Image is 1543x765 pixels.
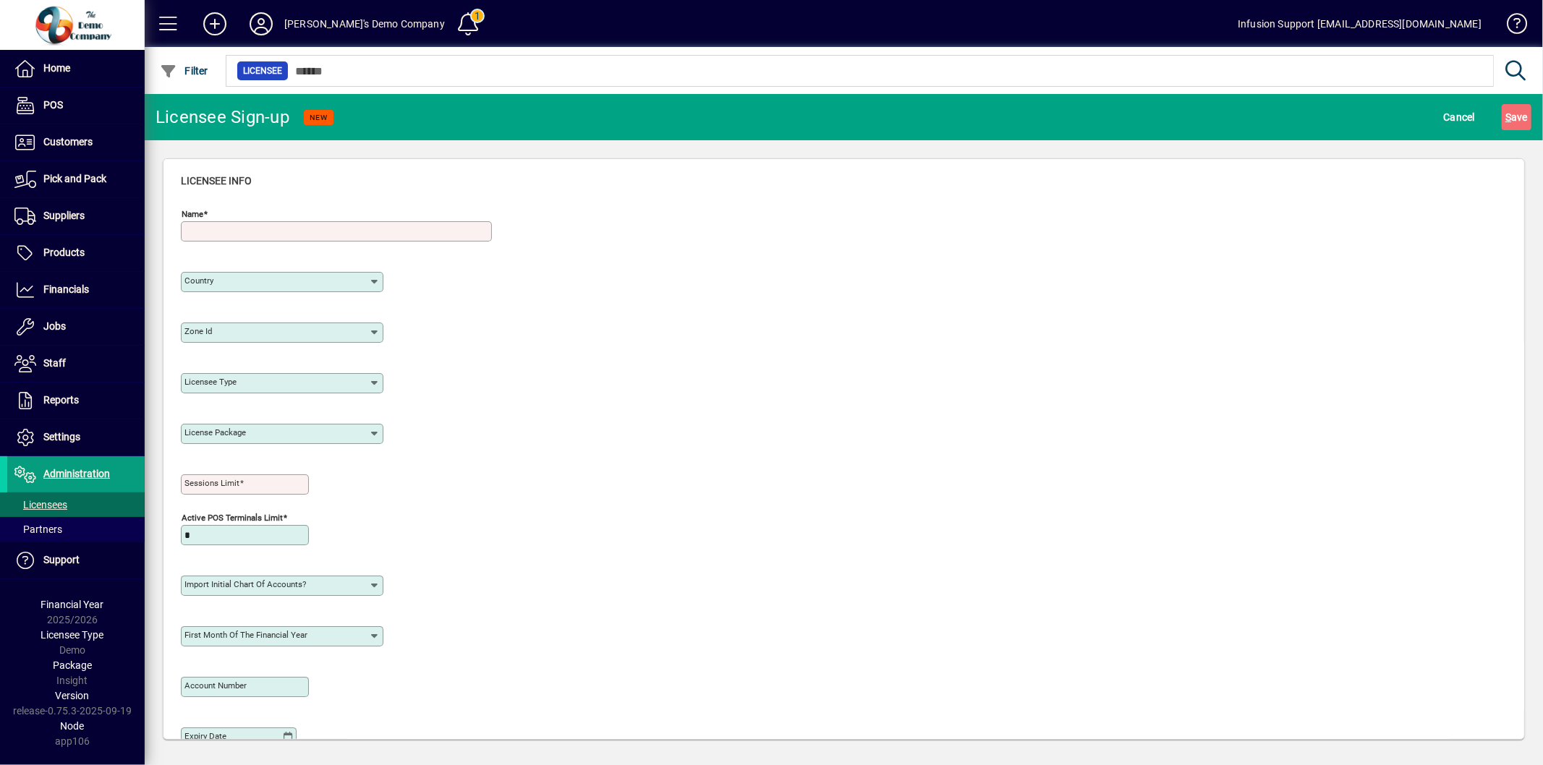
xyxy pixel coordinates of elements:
span: Jobs [43,320,66,332]
a: Reports [7,382,145,419]
div: Infusion Support [EMAIL_ADDRESS][DOMAIN_NAME] [1238,12,1482,35]
span: Licensee Type [41,629,104,641]
div: Licensee Sign-up [156,106,289,129]
span: Package [53,659,92,671]
a: Suppliers [7,198,145,234]
button: Save [1502,104,1531,130]
span: Licensees [14,499,67,510]
span: Version [56,690,90,701]
span: Licensee Info [181,175,252,187]
span: Customers [43,136,93,148]
span: Settings [43,431,80,443]
a: Partners [7,517,145,542]
mat-label: Active POS Terminals Limit [182,513,283,523]
a: Home [7,51,145,87]
mat-label: Expiry date [184,731,226,741]
a: Support [7,542,145,578]
span: Support [43,554,80,565]
span: Financials [43,283,89,295]
span: Partners [14,523,62,535]
span: Administration [43,468,110,479]
button: Cancel [1440,104,1479,130]
span: Pick and Pack [43,173,106,184]
a: Jobs [7,309,145,345]
span: Node [61,720,85,732]
span: NEW [310,113,328,122]
button: Add [192,11,238,37]
mat-label: First month of the financial year [184,630,307,640]
span: S [1505,111,1511,123]
a: Products [7,235,145,271]
span: Suppliers [43,210,85,221]
a: Knowledge Base [1496,3,1525,50]
span: POS [43,99,63,111]
span: Products [43,247,85,258]
button: Filter [156,58,212,84]
a: Financials [7,272,145,308]
mat-label: Account number [184,680,247,691]
a: Pick and Pack [7,161,145,197]
span: Home [43,62,70,74]
mat-label: Sessions Limit [184,478,239,488]
button: Profile [238,11,284,37]
mat-label: Name [182,209,203,219]
mat-label: Country [184,275,213,286]
div: [PERSON_NAME]'s Demo Company [284,12,445,35]
a: POS [7,87,145,124]
mat-label: License Package [184,427,246,437]
span: Financial Year [41,599,104,610]
span: Filter [160,65,208,77]
mat-label: Zone Id [184,326,213,336]
a: Customers [7,124,145,161]
a: Licensees [7,492,145,517]
span: Cancel [1444,106,1476,129]
span: Licensee [243,64,282,78]
a: Staff [7,346,145,382]
a: Settings [7,419,145,456]
mat-label: Import initial Chart of Accounts? [184,579,306,589]
span: Staff [43,357,66,369]
span: ave [1505,106,1528,129]
mat-label: Licensee Type [184,377,237,387]
span: Reports [43,394,79,406]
